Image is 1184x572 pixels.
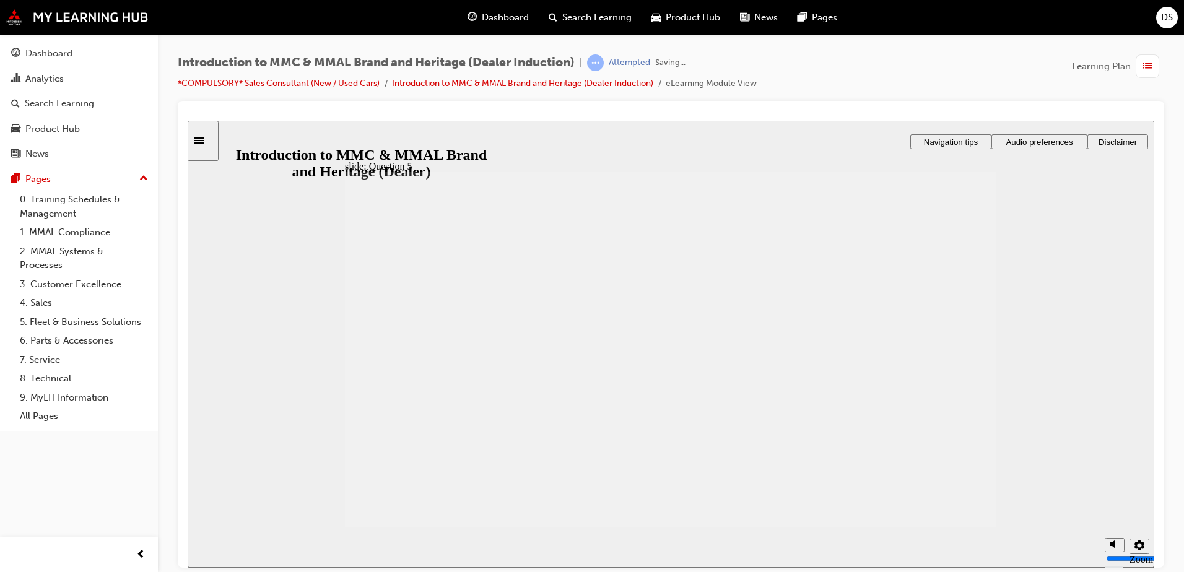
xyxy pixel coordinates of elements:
[15,369,153,388] a: 8. Technical
[15,350,153,370] a: 7. Service
[458,5,539,30] a: guage-iconDashboard
[651,10,661,25] span: car-icon
[11,149,20,160] span: news-icon
[918,433,998,443] input: volume
[911,407,960,447] div: misc controls
[6,9,149,25] img: mmal
[468,10,477,25] span: guage-icon
[942,433,965,466] label: Zoom to fit
[15,407,153,426] a: All Pages
[11,98,20,110] span: search-icon
[5,92,153,115] a: Search Learning
[5,40,153,168] button: DashboardAnalyticsSearch LearningProduct HubNews
[818,17,885,26] span: Audio preferences
[15,331,153,350] a: 6. Parts & Accessories
[754,11,778,25] span: News
[5,168,153,191] button: Pages
[740,10,749,25] span: news-icon
[25,122,80,136] div: Product Hub
[178,56,575,70] span: Introduction to MMC & MMAL Brand and Heritage (Dealer Induction)
[798,10,807,25] span: pages-icon
[562,11,632,25] span: Search Learning
[5,118,153,141] a: Product Hub
[917,417,937,431] button: Mute (Ctrl+Alt+M)
[911,17,949,26] span: Disclaimer
[15,313,153,332] a: 5. Fleet & Business Solutions
[178,78,380,89] a: *COMPULSORY* Sales Consultant (New / Used Cars)
[482,11,529,25] span: Dashboard
[5,67,153,90] a: Analytics
[11,174,20,185] span: pages-icon
[587,54,604,71] span: learningRecordVerb_ATTEMPT-icon
[655,56,686,70] span: Saving...
[666,11,720,25] span: Product Hub
[15,275,153,294] a: 3. Customer Excellence
[392,78,653,89] a: Introduction to MMC & MMAL Brand and Heritage (Dealer Induction)
[812,11,837,25] span: Pages
[15,388,153,407] a: 9. MyLH Information
[642,5,730,30] a: car-iconProduct Hub
[609,57,650,69] div: Attempted
[1143,59,1152,74] span: list-icon
[1072,54,1164,78] button: Learning Plan
[25,172,51,186] div: Pages
[1156,7,1178,28] button: DS
[15,242,153,275] a: 2. MMAL Systems & Processes
[942,418,962,433] button: Settings
[25,97,94,111] div: Search Learning
[5,142,153,165] a: News
[5,42,153,65] a: Dashboard
[25,72,64,86] div: Analytics
[900,14,960,28] button: Disclaimer
[136,547,146,563] span: prev-icon
[15,190,153,223] a: 0. Training Schedules & Management
[723,14,804,28] button: Navigation tips
[25,147,49,161] div: News
[25,46,72,61] div: Dashboard
[580,56,582,70] span: |
[1072,59,1131,74] span: Learning Plan
[15,293,153,313] a: 4. Sales
[804,14,900,28] button: Audio preferences
[1161,11,1173,25] span: DS
[11,74,20,85] span: chart-icon
[539,5,642,30] a: search-iconSearch Learning
[549,10,557,25] span: search-icon
[736,17,790,26] span: Navigation tips
[666,77,757,91] li: eLearning Module View
[11,48,20,59] span: guage-icon
[139,171,148,187] span: up-icon
[15,223,153,242] a: 1. MMAL Compliance
[11,124,20,135] span: car-icon
[788,5,847,30] a: pages-iconPages
[730,5,788,30] a: news-iconNews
